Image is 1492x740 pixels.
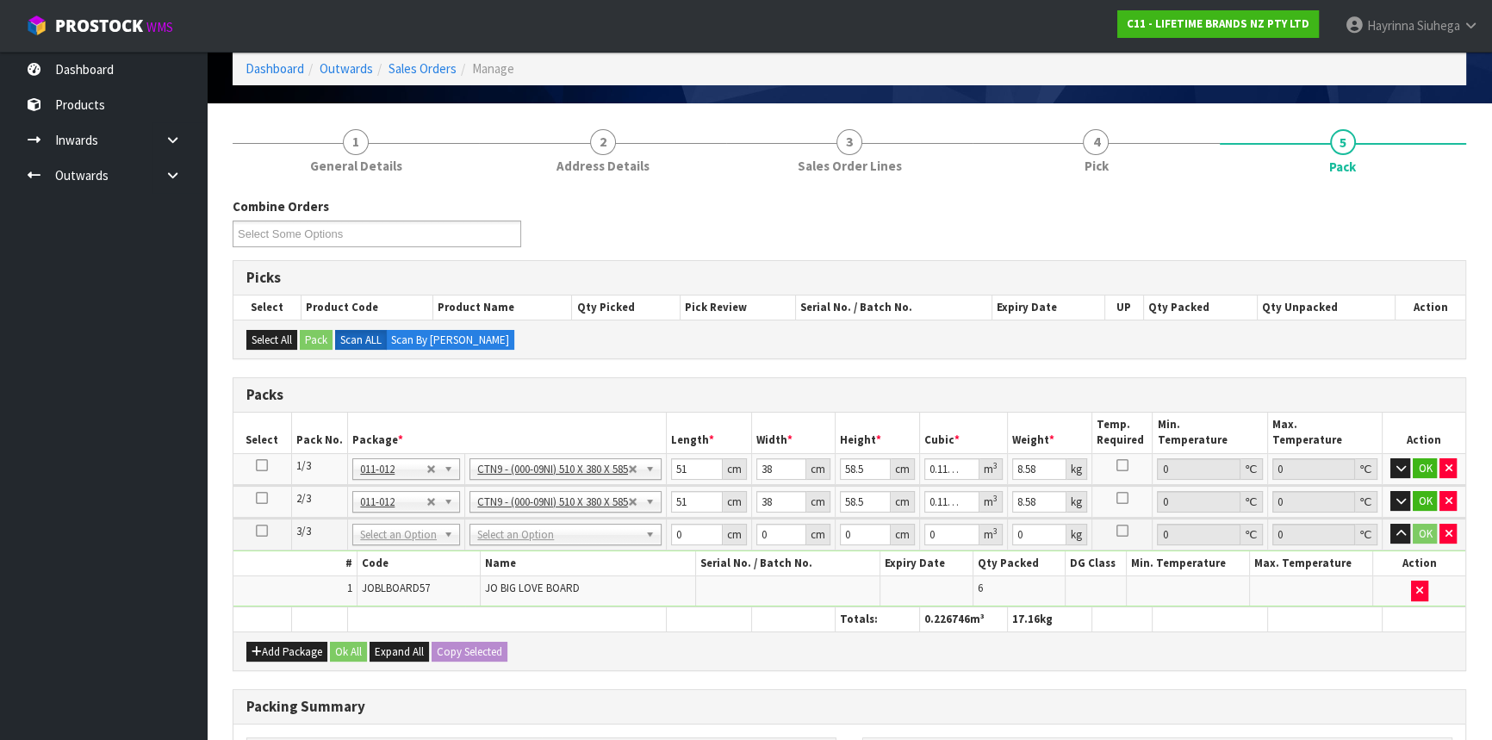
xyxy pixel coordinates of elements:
th: Product Name [433,295,572,320]
th: Min. Temperature [1153,413,1267,453]
th: Qty Unpacked [1258,295,1396,320]
div: cm [723,524,747,545]
span: Pack [1329,158,1356,176]
div: ℃ [1355,458,1377,480]
th: Name [480,551,695,576]
button: Copy Selected [432,642,507,662]
th: Height [835,413,919,453]
span: Expand All [375,644,424,659]
span: Select an Option [477,525,638,545]
span: JO BIG LOVE BOARD [485,581,580,595]
th: Serial No. / Batch No. [796,295,992,320]
div: cm [723,458,747,480]
label: Combine Orders [233,197,329,215]
a: Sales Orders [389,60,457,77]
img: cube-alt.png [26,15,47,36]
span: General Details [310,157,402,175]
button: Add Package [246,642,327,662]
div: cm [723,491,747,513]
a: Outwards [320,60,373,77]
span: 3/3 [296,524,311,538]
th: Length [667,413,751,453]
th: UP [1104,295,1143,320]
th: m³ [919,606,1007,631]
span: Pick [1084,157,1108,175]
div: ℃ [1240,458,1263,480]
sup: 3 [993,460,998,471]
label: Scan By [PERSON_NAME] [386,330,514,351]
th: Code [357,551,480,576]
th: Pack No. [291,413,348,453]
button: Ok All [330,642,367,662]
th: Width [751,413,835,453]
a: Dashboard [246,60,304,77]
th: Max. Temperature [1267,413,1382,453]
th: Expiry Date [880,551,973,576]
sup: 3 [993,493,998,504]
th: Serial No. / Batch No. [695,551,880,576]
span: Sales Order Lines [798,157,902,175]
div: cm [806,524,830,545]
div: ℃ [1240,524,1263,545]
div: m [979,491,1003,513]
span: CTN9 - (000-09NI) 510 X 380 X 585 [477,492,628,513]
span: Manage [472,60,514,77]
span: Hayrinna [1367,17,1414,34]
button: Pack [300,330,333,351]
div: m [979,458,1003,480]
div: ℃ [1355,524,1377,545]
th: Cubic [919,413,1007,453]
th: Qty Packed [1143,295,1257,320]
span: Siuhega [1417,17,1460,34]
a: C11 - LIFETIME BRANDS NZ PTY LTD [1117,10,1319,38]
span: 5 [1330,129,1356,155]
span: Select an Option [360,525,437,545]
button: OK [1413,491,1437,512]
h3: Packs [246,387,1452,403]
span: Address Details [556,157,650,175]
span: 17.16 [1012,612,1040,626]
div: m [979,524,1003,545]
button: Expand All [370,642,429,662]
label: Scan ALL [335,330,387,351]
th: Pick Review [681,295,796,320]
button: Select All [246,330,297,351]
th: Action [1382,413,1465,453]
th: Select [233,413,291,453]
th: # [233,551,357,576]
span: 1 [343,129,369,155]
th: Min. Temperature [1127,551,1250,576]
span: 4 [1083,129,1109,155]
div: cm [891,524,915,545]
th: Max. Temperature [1250,551,1373,576]
th: Expiry Date [992,295,1104,320]
th: kg [1007,606,1091,631]
div: ℃ [1355,491,1377,513]
span: 2/3 [296,491,311,506]
th: Action [1395,295,1465,320]
div: kg [1066,524,1087,545]
th: Temp. Required [1092,413,1153,453]
h3: Packing Summary [246,699,1452,715]
th: Qty Picked [572,295,681,320]
div: kg [1066,458,1087,480]
th: Qty Packed [973,551,1065,576]
div: kg [1066,491,1087,513]
span: CTN9 - (000-09NI) 510 X 380 X 585 [477,459,628,480]
span: 011-012 [360,492,426,513]
span: ProStock [55,15,143,37]
span: 1/3 [296,458,311,473]
th: Package [348,413,667,453]
span: 1 [347,581,352,595]
th: Weight [1007,413,1091,453]
th: Action [1373,551,1465,576]
small: WMS [146,19,173,35]
span: 2 [590,129,616,155]
span: 011-012 [360,459,426,480]
div: cm [806,491,830,513]
span: 6 [978,581,983,595]
span: 3 [836,129,862,155]
span: 0.226746 [924,612,970,626]
th: Product Code [301,295,432,320]
button: OK [1413,458,1437,479]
